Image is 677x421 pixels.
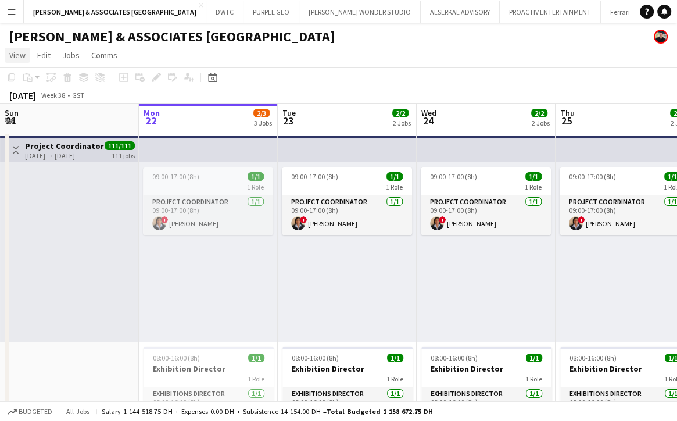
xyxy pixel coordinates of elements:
[253,109,270,117] span: 2/3
[112,150,135,160] div: 111 jobs
[38,91,67,99] span: Week 38
[58,48,84,63] a: Jobs
[3,114,19,127] span: 21
[421,108,436,118] span: Wed
[144,363,274,374] h3: Exhibition Director
[292,354,339,362] span: 08:00-16:00 (8h)
[525,374,542,383] span: 1 Role
[19,408,52,416] span: Budgeted
[37,50,51,60] span: Edit
[161,216,168,223] span: !
[392,109,409,117] span: 2/2
[601,1,640,23] button: Ferrari
[532,119,550,127] div: 2 Jobs
[525,172,542,181] span: 1/1
[654,30,668,44] app-user-avatar: Glenn Lloyd
[327,407,433,416] span: Total Budgeted 1 158 672.75 DH
[282,363,413,374] h3: Exhibition Director
[24,1,206,23] button: [PERSON_NAME] & ASSOCIATES [GEOGRAPHIC_DATA]
[5,48,30,63] a: View
[386,183,403,191] span: 1 Role
[87,48,122,63] a: Comms
[143,195,273,235] app-card-role: Project Coordinator1/109:00-17:00 (8h)![PERSON_NAME]
[247,183,264,191] span: 1 Role
[569,354,617,362] span: 08:00-16:00 (8h)
[105,141,135,150] span: 111/111
[9,28,335,45] h1: [PERSON_NAME] & ASSOCIATES [GEOGRAPHIC_DATA]
[5,108,19,118] span: Sun
[387,354,403,362] span: 1/1
[25,151,104,160] div: [DATE] → [DATE]
[431,354,478,362] span: 08:00-16:00 (8h)
[393,119,411,127] div: 2 Jobs
[62,50,80,60] span: Jobs
[144,108,160,118] span: Mon
[430,172,477,181] span: 09:00-17:00 (8h)
[420,114,436,127] span: 24
[558,114,575,127] span: 25
[248,354,264,362] span: 1/1
[102,407,433,416] div: Salary 1 144 518.75 DH + Expenses 0.00 DH + Subsistence 14 154.00 DH =
[248,374,264,383] span: 1 Role
[386,374,403,383] span: 1 Role
[299,1,421,23] button: [PERSON_NAME] WONDER STUDIO
[281,114,296,127] span: 23
[64,407,92,416] span: All jobs
[153,354,200,362] span: 08:00-16:00 (8h)
[206,1,243,23] button: DWTC
[248,172,264,181] span: 1/1
[421,363,551,374] h3: Exhibition Director
[300,216,307,223] span: !
[439,216,446,223] span: !
[525,183,542,191] span: 1 Role
[25,141,104,151] h3: Project Coordinator
[421,195,551,235] app-card-role: Project Coordinator1/109:00-17:00 (8h)![PERSON_NAME]
[526,354,542,362] span: 1/1
[91,50,117,60] span: Comms
[33,48,55,63] a: Edit
[500,1,601,23] button: PROACTIV ENTERTAINMENT
[143,167,273,235] app-job-card: 09:00-17:00 (8h)1/11 RoleProject Coordinator1/109:00-17:00 (8h)![PERSON_NAME]
[569,172,616,181] span: 09:00-17:00 (8h)
[9,90,36,101] div: [DATE]
[254,119,272,127] div: 3 Jobs
[282,108,296,118] span: Tue
[421,1,500,23] button: ALSERKAL ADVISORY
[6,405,54,418] button: Budgeted
[9,50,26,60] span: View
[386,172,403,181] span: 1/1
[72,91,84,99] div: GST
[282,167,412,235] app-job-card: 09:00-17:00 (8h)1/11 RoleProject Coordinator1/109:00-17:00 (8h)![PERSON_NAME]
[421,167,551,235] app-job-card: 09:00-17:00 (8h)1/11 RoleProject Coordinator1/109:00-17:00 (8h)![PERSON_NAME]
[531,109,547,117] span: 2/2
[282,195,412,235] app-card-role: Project Coordinator1/109:00-17:00 (8h)![PERSON_NAME]
[560,108,575,118] span: Thu
[291,172,338,181] span: 09:00-17:00 (8h)
[578,216,585,223] span: !
[243,1,299,23] button: PURPLE GLO
[152,172,199,181] span: 09:00-17:00 (8h)
[142,114,160,127] span: 22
